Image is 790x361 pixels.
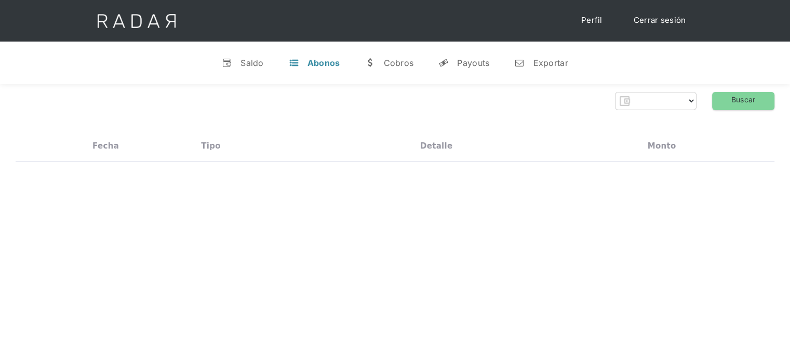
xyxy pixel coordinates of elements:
[712,92,774,110] a: Buscar
[623,10,697,31] a: Cerrar sesión
[240,58,264,68] div: Saldo
[420,141,452,151] div: Detalle
[222,58,232,68] div: v
[514,58,525,68] div: n
[201,141,221,151] div: Tipo
[533,58,568,68] div: Exportar
[289,58,299,68] div: t
[571,10,613,31] a: Perfil
[615,92,697,110] form: Form
[648,141,676,151] div: Monto
[383,58,413,68] div: Cobros
[438,58,449,68] div: y
[365,58,375,68] div: w
[307,58,340,68] div: Abonos
[92,141,119,151] div: Fecha
[457,58,489,68] div: Payouts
